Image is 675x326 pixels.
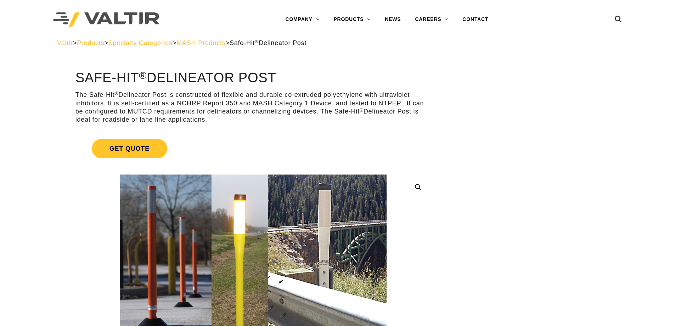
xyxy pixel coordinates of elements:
[408,12,455,27] a: CAREERS
[114,91,118,96] sup: ®
[77,39,104,46] a: Products
[278,12,326,27] a: COMPANY
[176,39,225,46] a: MASH Products
[326,12,378,27] a: PRODUCTS
[57,39,73,46] a: Valtir
[92,139,167,158] span: Get Quote
[75,71,431,85] h1: Safe-Hit Delineator Post
[75,131,431,167] a: Get Quote
[57,39,618,47] div: > > > >
[378,12,408,27] a: NEWS
[75,91,431,124] p: The Safe-Hit Delineator Post is constructed of flexible and durable co-extruded polyethylene with...
[255,39,259,44] sup: ®
[53,12,159,27] img: Valtir
[455,12,495,27] a: CONTACT
[139,70,147,81] sup: ®
[230,39,306,46] span: Safe-Hit Delineator Post
[108,39,173,46] a: Specialty Categories
[360,107,364,113] sup: ®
